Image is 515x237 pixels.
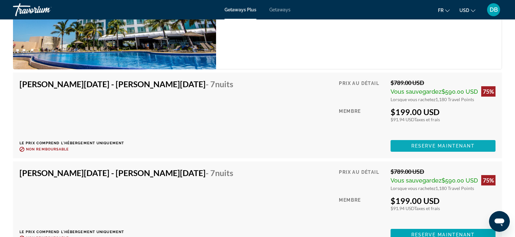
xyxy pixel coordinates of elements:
div: $789.00 USD [391,79,496,86]
button: Change currency [459,6,475,15]
p: Le prix comprend l'hébergement uniquement [19,230,238,234]
span: nuits [215,79,233,89]
span: - 7 [206,79,233,89]
iframe: Bouton de lancement de la fenêtre de messagerie [489,211,510,232]
div: 75% [481,175,496,185]
span: fr [438,8,444,13]
span: Reserve maintenant [411,143,475,148]
span: Lorsque vous rachetez [391,97,435,102]
button: User Menu [485,3,502,17]
span: Lorsque vous rachetez [391,185,435,191]
div: 75% [481,86,496,97]
a: Getaways [269,7,290,12]
span: USD [459,8,469,13]
h4: [PERSON_NAME][DATE] - [PERSON_NAME][DATE] [19,79,233,89]
div: $91.94 USD [391,117,496,122]
div: $91.94 USD [391,206,496,211]
span: Taxes et frais [414,117,440,122]
div: Membre [339,196,386,224]
button: Change language [438,6,450,15]
span: 1,180 Travel Points [435,97,474,102]
h4: [PERSON_NAME][DATE] - [PERSON_NAME][DATE] [19,168,233,178]
span: - 7 [206,168,233,178]
a: Travorium [13,1,78,18]
a: Getaways Plus [225,7,256,12]
span: Vous sauvegardez [391,88,442,95]
div: $789.00 USD [391,168,496,175]
div: Prix au détail [339,168,386,191]
div: $199.00 USD [391,196,496,206]
div: Membre [339,107,386,135]
span: nuits [215,168,233,178]
span: $590.00 USD [442,177,478,184]
p: Le prix comprend l'hébergement uniquement [19,141,238,145]
span: Non remboursable [26,147,69,151]
span: $590.00 USD [442,88,478,95]
div: $199.00 USD [391,107,496,117]
div: Prix au détail [339,79,386,102]
span: Taxes et frais [414,206,440,211]
span: DB [490,6,498,13]
button: Reserve maintenant [391,140,496,152]
span: Vous sauvegardez [391,177,442,184]
span: 1,180 Travel Points [435,185,474,191]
